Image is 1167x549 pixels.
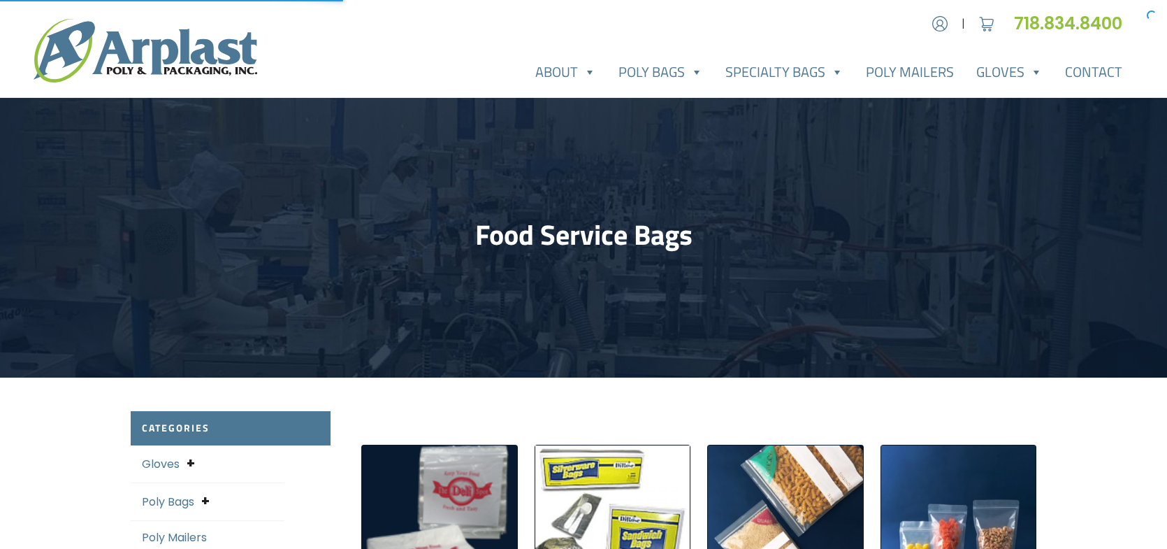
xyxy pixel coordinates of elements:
h1: Food Service Bags [131,218,1036,252]
a: 718.834.8400 [1014,12,1133,35]
a: Poly Bags [142,494,194,510]
img: logo [34,19,257,83]
a: Poly Bags [607,58,714,86]
a: Gloves [965,58,1054,86]
span: | [962,15,965,32]
h2: Categories [131,411,331,445]
a: Gloves [142,456,180,472]
a: Poly Mailers [142,529,207,546]
a: Specialty Bags [714,58,855,86]
a: About [524,58,607,86]
a: Contact [1054,58,1133,86]
a: Poly Mailers [855,58,965,86]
